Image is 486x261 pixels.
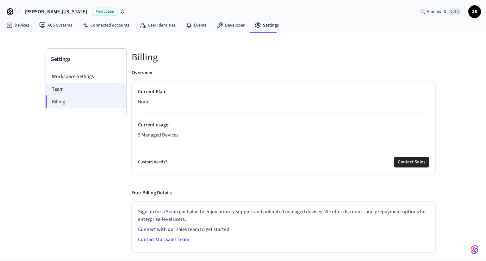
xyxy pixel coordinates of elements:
button: Contact Sales [394,157,429,167]
a: Devices [1,20,34,31]
h5: Billing [132,51,435,64]
p: Current Plan [138,88,429,95]
li: Billing [46,95,126,108]
p: 9 Managed Devices [138,131,429,139]
p: Connect with our sales team to get started: [138,226,429,233]
span: [PERSON_NAME][US_STATE] [25,8,87,15]
a: Developer [212,20,250,31]
span: Ctrl K [448,9,461,15]
div: Custom needs? [138,157,429,167]
a: Contact Our Sales Team [138,236,189,243]
a: Events [181,20,212,31]
a: User Identities [134,20,181,31]
span: Find by ID [427,9,446,15]
p: Current usage : [138,121,429,129]
div: Find by IDCtrl K [415,6,466,17]
li: Workspace Settings [46,70,126,83]
h3: Settings [51,55,121,64]
p: Sign up for a Seam paid plan to enjoy priority support and unlimited managed devices. We offer di... [138,208,429,223]
a: Settings [250,20,284,31]
a: Connected Accounts [77,20,134,31]
a: ACS Systems [34,20,77,31]
li: Team [46,83,126,95]
img: SeamLogoGradient.69752ec5.svg [471,245,478,255]
p: Overview [132,69,152,76]
button: ZS [468,5,481,18]
span: ZS [469,6,480,17]
span: None [138,98,149,106]
span: Production [92,8,117,16]
p: Your Billing Details [132,189,172,197]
